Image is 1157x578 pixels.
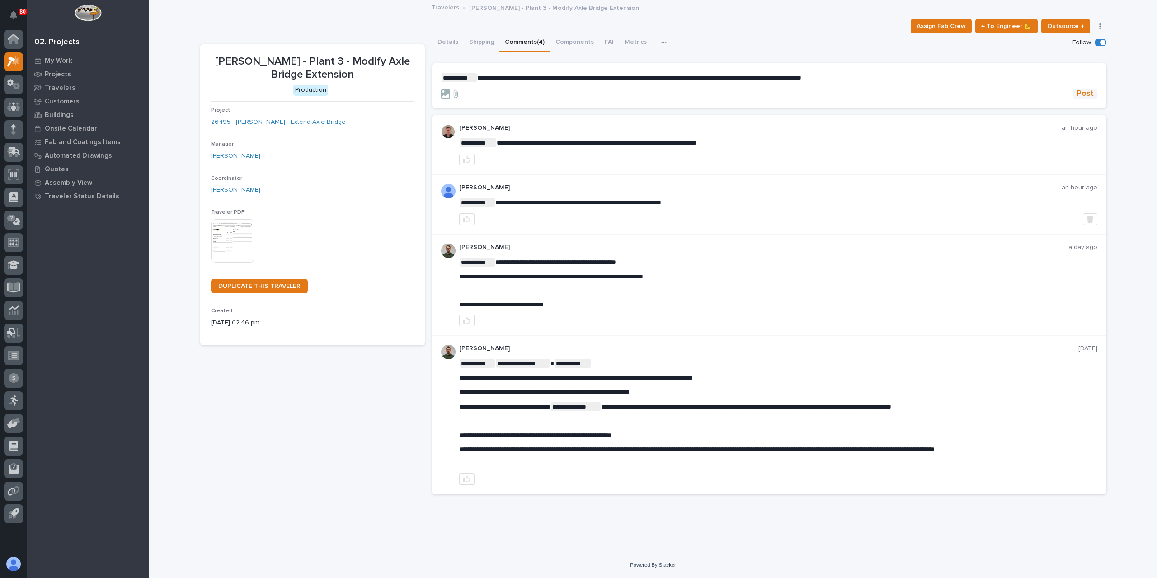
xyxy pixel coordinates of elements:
a: Traveler Status Details [27,189,149,203]
span: Outsource ↑ [1047,21,1084,32]
img: AATXAJw4slNr5ea0WduZQVIpKGhdapBAGQ9xVsOeEvl5=s96-c [441,345,456,359]
img: AOh14GjpcA6ydKGAvwfezp8OhN30Q3_1BHk5lQOeczEvCIoEuGETHm2tT-JUDAHyqffuBe4ae2BInEDZwLlH3tcCd_oYlV_i4... [441,184,456,198]
div: 02. Projects [34,38,80,47]
p: Customers [45,98,80,106]
a: Travelers [432,2,459,12]
button: like this post [459,213,475,225]
p: [PERSON_NAME] [459,345,1078,352]
button: Delete post [1083,213,1097,225]
span: Project [211,108,230,113]
span: ← To Engineer 📐 [981,21,1032,32]
button: like this post [459,315,475,326]
p: a day ago [1068,244,1097,251]
a: Assembly View [27,176,149,189]
button: like this post [459,154,475,165]
button: Notifications [4,5,23,24]
p: an hour ago [1062,124,1097,132]
button: Comments (4) [499,33,550,52]
a: Buildings [27,108,149,122]
span: Manager [211,141,234,147]
a: Travelers [27,81,149,94]
button: Components [550,33,599,52]
a: DUPLICATE THIS TRAVELER [211,279,308,293]
p: Traveler Status Details [45,193,119,201]
p: [PERSON_NAME] - Plant 3 - Modify Axle Bridge Extension [211,55,414,81]
p: Fab and Coatings Items [45,138,121,146]
p: Onsite Calendar [45,125,97,133]
button: Outsource ↑ [1041,19,1090,33]
img: Workspace Logo [75,5,101,21]
button: users-avatar [4,555,23,573]
span: Coordinator [211,176,242,181]
span: Created [211,308,232,314]
a: Automated Drawings [27,149,149,162]
div: Notifications80 [11,11,23,25]
a: [PERSON_NAME] [211,185,260,195]
p: 80 [20,9,26,15]
div: Production [293,85,328,96]
a: Projects [27,67,149,81]
button: Post [1073,89,1097,99]
p: Quotes [45,165,69,174]
button: Assign Fab Crew [911,19,972,33]
button: Shipping [464,33,499,52]
span: Assign Fab Crew [917,21,966,32]
p: Assembly View [45,179,92,187]
span: Traveler PDF [211,210,245,215]
a: Onsite Calendar [27,122,149,135]
p: [PERSON_NAME] [459,124,1062,132]
p: Follow [1072,39,1091,47]
p: [DATE] 02:46 pm [211,318,414,328]
a: Quotes [27,162,149,176]
span: Post [1077,89,1094,99]
button: like this post [459,473,475,485]
p: [DATE] [1078,345,1097,352]
a: My Work [27,54,149,67]
a: [PERSON_NAME] [211,151,260,161]
a: 26495 - [PERSON_NAME] - Extend Axle Bridge [211,117,346,127]
button: ← To Engineer 📐 [975,19,1038,33]
p: [PERSON_NAME] - Plant 3 - Modify Axle Bridge Extension [469,2,639,12]
p: My Work [45,57,72,65]
p: Projects [45,70,71,79]
p: Buildings [45,111,74,119]
p: Travelers [45,84,75,92]
button: Metrics [619,33,652,52]
a: Customers [27,94,149,108]
button: Details [432,33,464,52]
img: AATXAJw4slNr5ea0WduZQVIpKGhdapBAGQ9xVsOeEvl5=s96-c [441,244,456,258]
span: DUPLICATE THIS TRAVELER [218,283,301,289]
p: [PERSON_NAME] [459,244,1068,251]
img: ACg8ocJ82m_yTv-Z4hb_fCauuLRC_sS2187g2m0EbYV5PNiMLtn0JYTq=s96-c [441,124,456,139]
a: Fab and Coatings Items [27,135,149,149]
p: [PERSON_NAME] [459,184,1062,192]
a: Powered By Stacker [630,562,676,568]
button: FAI [599,33,619,52]
p: an hour ago [1062,184,1097,192]
p: Automated Drawings [45,152,112,160]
